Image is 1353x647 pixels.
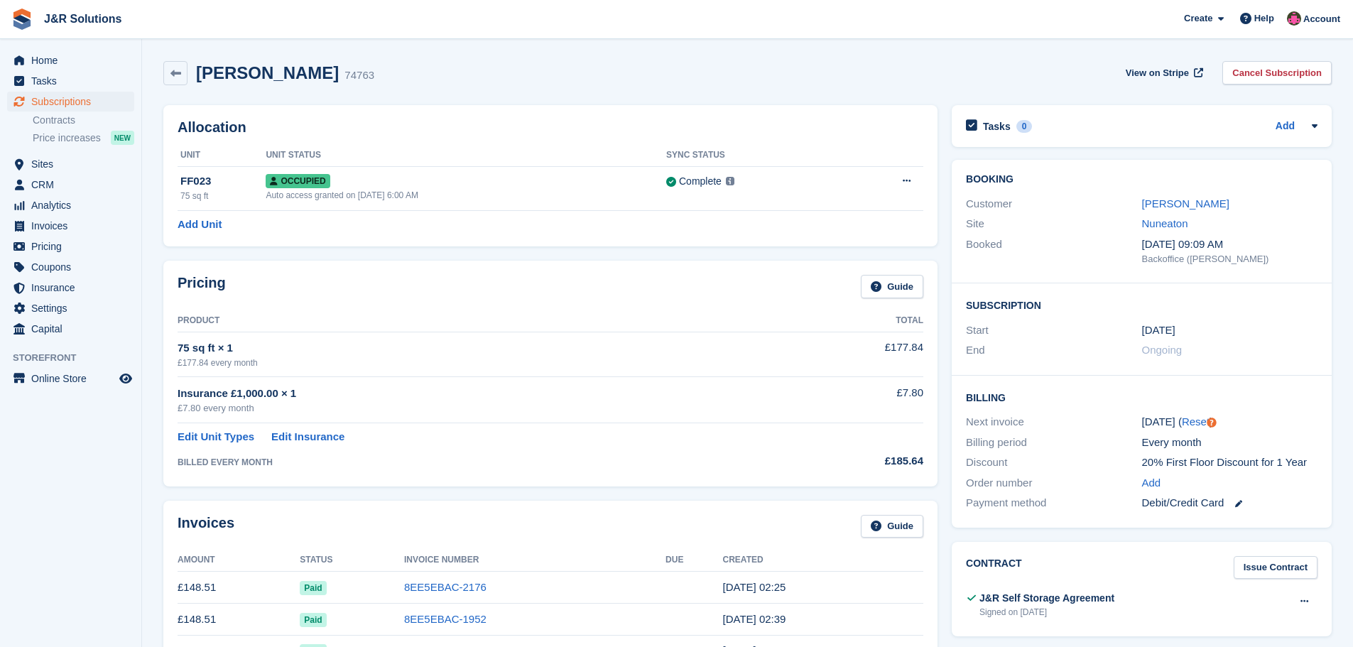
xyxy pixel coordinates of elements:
[1142,197,1229,210] a: [PERSON_NAME]
[31,257,116,277] span: Coupons
[33,131,101,145] span: Price increases
[300,613,326,627] span: Paid
[7,175,134,195] a: menu
[178,549,300,572] th: Amount
[966,322,1141,339] div: Start
[1120,61,1206,85] a: View on Stripe
[178,275,226,298] h2: Pricing
[178,515,234,538] h2: Invoices
[1142,344,1183,356] span: Ongoing
[7,298,134,318] a: menu
[1287,11,1301,26] img: Julie Morgan
[31,319,116,339] span: Capital
[966,556,1022,580] h2: Contract
[1142,252,1317,266] div: Backoffice ([PERSON_NAME])
[1205,416,1218,429] div: Tooltip anchor
[861,515,923,538] a: Guide
[404,549,665,572] th: Invoice Number
[7,319,134,339] a: menu
[861,275,923,298] a: Guide
[266,174,330,188] span: Occupied
[983,120,1011,133] h2: Tasks
[966,298,1317,312] h2: Subscription
[1142,414,1317,430] div: [DATE] ( )
[979,591,1114,606] div: J&R Self Storage Agreement
[266,144,666,167] th: Unit Status
[1142,475,1161,491] a: Add
[178,456,783,469] div: BILLED EVERY MONTH
[1184,11,1212,26] span: Create
[723,581,786,593] time: 2025-08-01 01:25:40 UTC
[300,549,404,572] th: Status
[1142,236,1317,253] div: [DATE] 09:09 AM
[31,216,116,236] span: Invoices
[31,71,116,91] span: Tasks
[180,190,266,202] div: 75 sq ft
[1142,435,1317,451] div: Every month
[7,369,134,388] a: menu
[1303,12,1340,26] span: Account
[266,189,666,202] div: Auto access granted on [DATE] 6:00 AM
[966,196,1141,212] div: Customer
[7,50,134,70] a: menu
[178,429,254,445] a: Edit Unit Types
[7,195,134,215] a: menu
[31,92,116,112] span: Subscriptions
[966,174,1317,185] h2: Booking
[1222,61,1332,85] a: Cancel Subscription
[7,154,134,174] a: menu
[979,606,1114,619] div: Signed on [DATE]
[7,71,134,91] a: menu
[1126,66,1189,80] span: View on Stripe
[7,92,134,112] a: menu
[178,604,300,636] td: £148.51
[783,377,923,423] td: £7.80
[38,7,127,31] a: J&R Solutions
[178,119,923,136] h2: Allocation
[178,357,783,369] div: £177.84 every month
[966,475,1141,491] div: Order number
[666,144,845,167] th: Sync Status
[13,351,141,365] span: Storefront
[33,114,134,127] a: Contracts
[966,342,1141,359] div: End
[966,236,1141,266] div: Booked
[966,414,1141,430] div: Next invoice
[1182,415,1210,428] a: Reset
[178,217,222,233] a: Add Unit
[178,401,783,415] div: £7.80 every month
[966,495,1141,511] div: Payment method
[11,9,33,30] img: stora-icon-8386f47178a22dfd0bd8f6a31ec36ba5ce8667c1dd55bd0f319d3a0aa187defe.svg
[31,154,116,174] span: Sites
[1016,120,1033,133] div: 0
[966,216,1141,232] div: Site
[117,370,134,387] a: Preview store
[783,332,923,376] td: £177.84
[300,581,326,595] span: Paid
[31,175,116,195] span: CRM
[7,257,134,277] a: menu
[1254,11,1274,26] span: Help
[31,298,116,318] span: Settings
[783,310,923,332] th: Total
[404,581,487,593] a: 8EE5EBAC-2176
[404,613,487,625] a: 8EE5EBAC-1952
[178,340,783,357] div: 75 sq ft × 1
[344,67,374,84] div: 74763
[196,63,339,82] h2: [PERSON_NAME]
[1142,217,1188,229] a: Nuneaton
[31,236,116,256] span: Pricing
[723,549,923,572] th: Created
[1142,495,1317,511] div: Debit/Credit Card
[271,429,344,445] a: Edit Insurance
[723,613,786,625] time: 2025-07-01 01:39:55 UTC
[7,216,134,236] a: menu
[665,549,722,572] th: Due
[726,177,734,185] img: icon-info-grey-7440780725fd019a000dd9b08b2336e03edf1995a4989e88bcd33f0948082b44.svg
[7,236,134,256] a: menu
[178,572,300,604] td: £148.51
[1234,556,1317,580] a: Issue Contract
[1142,455,1317,471] div: 20% First Floor Discount for 1 Year
[966,435,1141,451] div: Billing period
[111,131,134,145] div: NEW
